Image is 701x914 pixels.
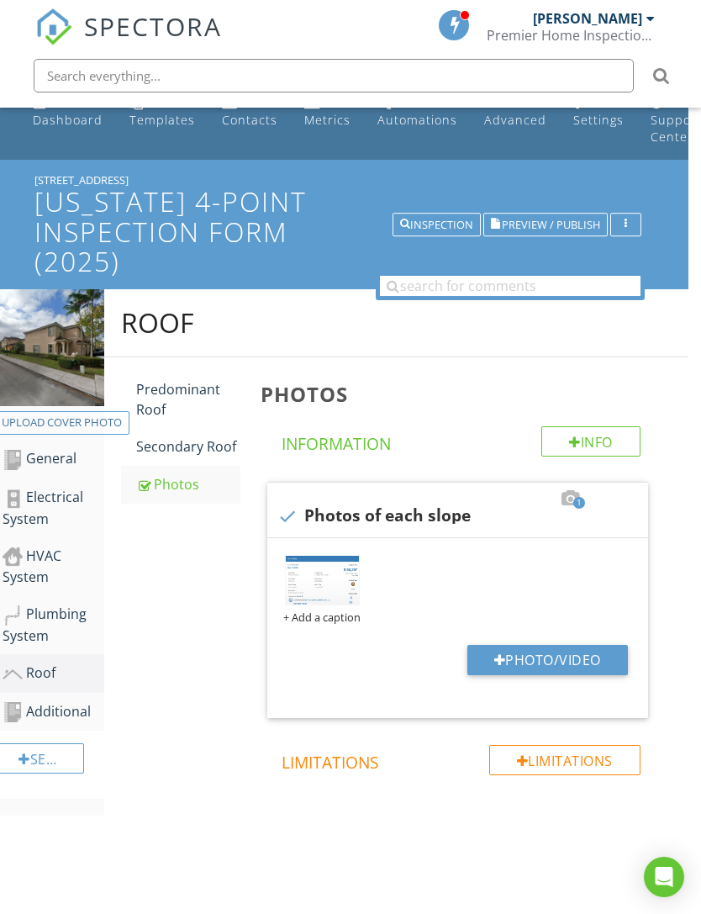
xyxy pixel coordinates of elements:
a: Inspection [393,216,481,231]
img: data [282,556,363,605]
span: SPECTORA [84,8,222,44]
div: Info [541,426,640,457]
div: Settings [573,112,624,128]
h4: Limitations [282,745,640,774]
div: Advanced [484,112,546,128]
input: Search everything... [34,59,634,92]
div: General [3,448,104,470]
a: Metrics [298,88,357,136]
div: HVAC System [3,546,104,588]
div: Metrics [304,112,350,128]
div: Upload cover photo [2,415,122,431]
div: [STREET_ADDRESS] [34,173,641,187]
a: Advanced [477,88,553,136]
a: Contacts [215,88,284,136]
div: Limitations [489,745,640,775]
div: Plumbing System [3,604,104,646]
div: Roof [121,306,194,340]
div: Open Intercom Messenger [644,857,684,897]
h3: Photos [261,383,661,405]
button: Inspection [393,213,481,236]
input: search for comments [380,276,640,296]
div: [PERSON_NAME] [533,10,642,27]
div: Photos [136,474,240,494]
a: Settings [567,88,630,136]
div: + Add a caption [282,610,363,624]
div: Inspection [400,219,473,230]
a: Automations (Basic) [371,88,464,136]
div: Roof [3,663,104,684]
div: Automations [377,112,457,128]
div: Templates [129,112,195,128]
div: Dashboard [33,112,103,128]
div: Contacts [222,112,277,128]
span: Preview / Publish [502,219,600,230]
span: 1 [573,497,585,509]
h1: [US_STATE] 4-Point Inspection Form (2025) [34,187,641,276]
h4: Information [282,426,640,455]
a: Templates [123,88,202,136]
div: Premier Home Inspections [487,27,655,44]
img: The Best Home Inspection Software - Spectora [35,8,72,45]
button: Photo/Video [467,645,628,675]
div: Secondary Roof [136,436,240,457]
div: Predominant Roof [136,379,240,420]
button: Preview / Publish [483,213,608,236]
div: Additional [3,701,104,723]
div: Electrical System [3,487,104,529]
a: Preview / Publish [483,216,608,231]
a: SPECTORA [35,23,222,58]
a: Dashboard [26,88,109,136]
